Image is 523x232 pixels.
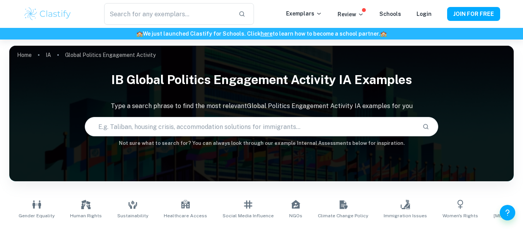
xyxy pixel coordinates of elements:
[9,101,514,111] p: Type a search phrase to find the most relevant Global Politics Engagement Activity IA examples fo...
[419,120,432,133] button: Search
[380,31,387,37] span: 🏫
[46,50,51,60] a: IA
[500,205,515,220] button: Help and Feedback
[85,116,416,137] input: E.g. Taliban, housing crisis, accommodation solutions for immigrants...
[223,212,274,219] span: Social Media Influence
[17,50,32,60] a: Home
[104,3,232,25] input: Search for any exemplars...
[65,51,156,59] p: Global Politics Engagement Activity
[442,212,478,219] span: Women's Rights
[2,29,521,38] h6: We just launched Clastify for Schools. Click to learn how to become a school partner.
[338,10,364,19] p: Review
[23,6,72,22] img: Clastify logo
[286,9,322,18] p: Exemplars
[447,7,500,21] button: JOIN FOR FREE
[70,212,102,219] span: Human Rights
[318,212,368,219] span: Climate Change Policy
[9,67,514,92] h1: IB Global Politics Engagement Activity IA examples
[136,31,143,37] span: 🏫
[9,139,514,147] h6: Not sure what to search for? You can always look through our example Internal Assessments below f...
[417,11,432,17] a: Login
[289,212,302,219] span: NGOs
[164,212,207,219] span: Healthcare Access
[19,212,55,219] span: Gender Equality
[261,31,273,37] a: here
[384,212,427,219] span: Immigration Issues
[379,11,401,17] a: Schools
[117,212,148,219] span: Sustainability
